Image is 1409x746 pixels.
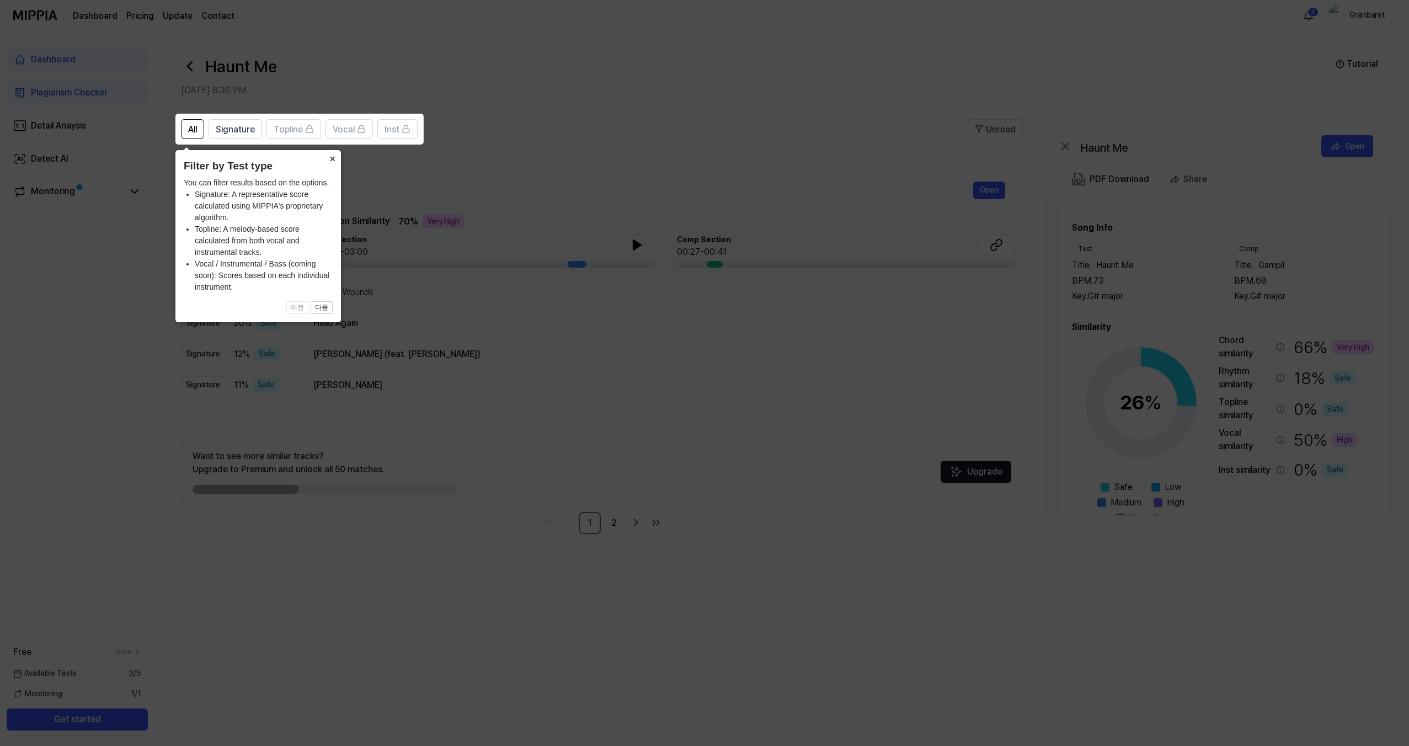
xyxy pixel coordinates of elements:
[274,123,303,136] span: Topline
[195,258,333,293] li: Vocal / Instrumental / Bass (coming soon): Scores based on each individual instrument.
[209,119,262,139] button: Signature
[325,119,373,139] button: Vocal
[266,119,321,139] button: Topline
[184,177,333,293] div: You can filter results based on the options.
[216,123,255,136] span: Signature
[377,119,418,139] button: Inst
[184,158,333,174] header: Filter by Test type
[195,189,333,223] li: Signature: A representative score calculated using MIPPIA's proprietary algorithm.
[333,123,355,136] span: Vocal
[385,123,399,136] span: Inst
[311,301,333,315] button: 다음
[181,119,204,139] button: All
[188,123,197,136] span: All
[323,150,341,166] button: Close
[195,223,333,258] li: Topline: A melody-based score calculated from both vocal and instrumental tracks.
